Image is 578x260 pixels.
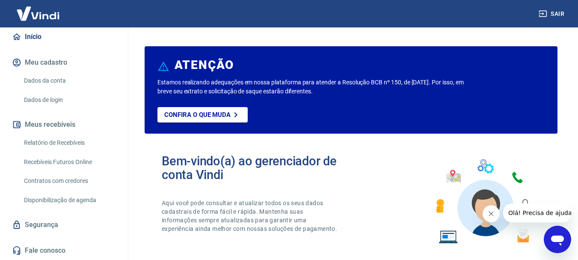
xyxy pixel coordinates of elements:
a: Segurança [10,215,118,234]
button: Meus recebíveis [10,115,118,134]
a: Recebíveis Futuros Online [21,153,118,171]
iframe: Fechar mensagem [483,205,500,222]
p: Aqui você pode consultar e atualizar todos os seus dados cadastrais de forma fácil e rápida. Mant... [162,199,339,233]
a: Fale conosco [10,241,118,260]
a: Dados de login [21,91,118,109]
a: Disponibilização de agenda [21,191,118,209]
img: Vindi [10,0,66,27]
h2: Bem-vindo(a) ao gerenciador de conta Vindi [162,154,351,182]
a: Contratos com credores [21,172,118,190]
p: Confira o que muda [164,111,231,119]
button: Sair [537,6,568,22]
span: Olá! Precisa de ajuda? [5,6,72,13]
iframe: Botão para abrir a janela de mensagens [544,226,571,253]
button: Meu cadastro [10,53,118,72]
iframe: Mensagem da empresa [503,203,571,222]
a: Início [10,27,118,46]
a: Dados da conta [21,72,118,90]
a: Confira o que muda [157,107,248,123]
p: Estamos realizando adequações em nossa plataforma para atender a Resolução BCB nº 150, de [DATE].... [157,78,467,96]
h6: ATENÇÃO [175,61,234,69]
a: Relatório de Recebíveis [21,134,118,152]
img: Imagem de um avatar masculino com diversos icones exemplificando as funcionalidades do gerenciado... [428,154,540,249]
